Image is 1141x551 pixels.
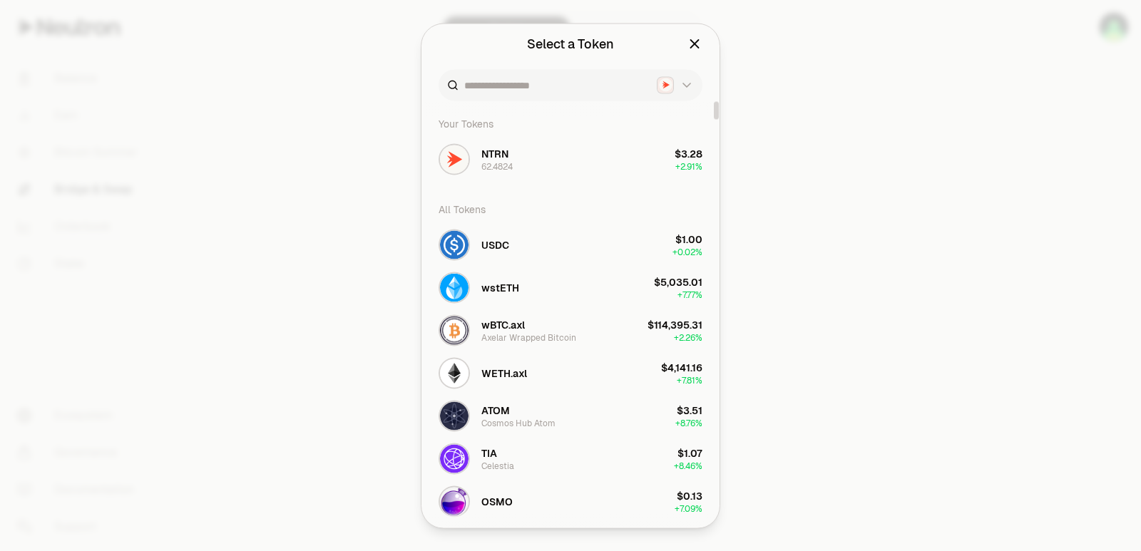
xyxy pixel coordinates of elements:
button: NTRN LogoNTRN62.4824$3.28+2.91% [430,138,711,180]
button: wBTC.axl LogowBTC.axlAxelar Wrapped Bitcoin$114,395.31+2.26% [430,309,711,351]
span: + 8.46% [674,460,702,471]
div: $3.28 [675,146,702,160]
span: WETH.axl [481,366,527,380]
span: OSMO [481,494,513,508]
img: USDC Logo [440,230,469,259]
button: wstETH LogowstETH$5,035.01+7.77% [430,266,711,309]
button: OSMO LogoOSMO$0.13+7.09% [430,480,711,522]
div: $114,395.31 [648,317,702,331]
span: ATOM [481,403,510,417]
span: wstETH [481,280,519,294]
img: wstETH Logo [440,273,469,302]
button: TIA LogoTIACelestia$1.07+8.46% [430,437,711,480]
span: + 0.02% [672,246,702,257]
span: + 7.77% [677,289,702,300]
img: TIA Logo [440,444,469,473]
span: + 7.81% [677,374,702,386]
span: NTRN [481,146,508,160]
div: Select a Token [527,34,614,53]
img: wBTC.axl Logo [440,316,469,344]
div: $0.13 [677,488,702,503]
div: Your Tokens [430,109,711,138]
button: WETH.axl LogoWETH.axl$4,141.16+7.81% [430,351,711,394]
span: USDC [481,237,509,252]
span: wBTC.axl [481,317,525,331]
div: 62.4824 [481,160,513,172]
img: NTRN Logo [440,145,469,173]
button: Close [687,34,702,53]
span: TIA [481,446,497,460]
button: Neutron LogoNeutron Logo [657,76,694,93]
img: OSMO Logo [440,487,469,515]
span: + 2.91% [675,160,702,172]
div: $5,035.01 [654,274,702,289]
span: + 2.26% [674,331,702,343]
img: Neutron Logo [659,78,672,92]
div: Celestia [481,460,514,471]
div: Cosmos Hub Atom [481,417,556,428]
span: + 7.09% [675,503,702,514]
div: All Tokens [430,195,711,223]
button: ATOM LogoATOMCosmos Hub Atom$3.51+8.76% [430,394,711,437]
button: USDC LogoUSDC$1.00+0.02% [430,223,711,266]
img: WETH.axl Logo [440,359,469,387]
div: $1.07 [677,446,702,460]
div: $3.51 [677,403,702,417]
span: + 8.76% [675,417,702,428]
img: ATOM Logo [440,401,469,430]
div: $1.00 [675,232,702,246]
div: $4,141.16 [661,360,702,374]
div: Axelar Wrapped Bitcoin [481,331,576,343]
